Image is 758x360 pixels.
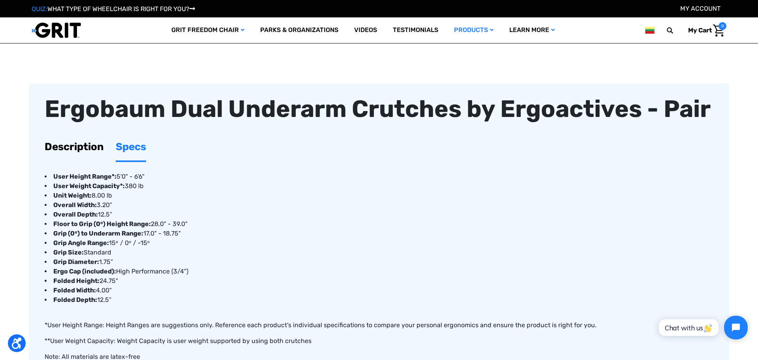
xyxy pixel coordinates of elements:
a: Parks & Organizations [252,17,346,43]
span: My Cart [688,26,712,34]
a: Cart with 0 items [682,22,726,39]
b: User Weight Capacity*: [53,182,125,190]
iframe: Tidio Chat [650,309,754,346]
a: Account [680,5,720,12]
b: Grip (0ᵒ) to Underarm Range: [53,230,143,237]
li: High Performance (3/4") [45,267,713,276]
span: QUIZ: [32,5,47,13]
li: 12.5” [45,295,713,305]
a: Specs [116,133,146,160]
li: 380 lb [45,181,713,191]
a: Description [45,133,104,160]
img: lt.png [645,25,655,35]
b: Unit Weight: [53,192,92,199]
b: Grip Size: [53,249,84,256]
a: Videos [346,17,385,43]
a: GRIT Freedom Chair [163,17,252,43]
input: Search [670,22,682,39]
img: Cart [713,25,724,37]
img: GRIT All-Terrain Wheelchair and Mobility Equipment [32,22,81,38]
b: Folded Depth: [53,296,97,303]
b: Floor to Grip (0ᵒ) Height Range: [53,220,151,228]
b: Folded Height: [53,277,99,285]
li: 3.20” [45,200,713,210]
li: 8.00 lb [45,191,713,200]
b: Folded Width: [53,286,96,294]
p: *User Height Range: Height Ranges are suggestions only. Reference each product's individual speci... [45,320,713,330]
li: 5'0" - 6'6" [45,172,713,181]
a: Learn More [501,17,563,43]
li: 28.0" - 39.0" [45,219,713,229]
b: Overall Width: [53,201,97,209]
div: Ergobaum Dual Underarm Crutches by Ergoactives - Pair [45,91,713,127]
span: 0 [719,22,726,30]
b: Grip Angle Range: [53,239,109,247]
li: 12.5” [45,210,713,219]
a: QUIZ:WHAT TYPE OF WHEELCHAIR IS RIGHT FOR YOU? [32,5,195,13]
li: 15ᵒ / 0ᵒ / -15ᵒ [45,238,713,248]
b: User Height Range*: [53,173,116,180]
b: Overall Depth: [53,211,98,218]
li: 24.75" [45,276,713,286]
li: 17.0" - 18.75" [45,229,713,238]
li: Standard [45,248,713,257]
a: Testimonials [385,17,446,43]
p: **User Weight Capacity: Weight Capacity is user weight supported by using both crutches [45,336,713,346]
b: Ergo Cap (included): [53,268,116,275]
li: 1.75” [45,257,713,267]
a: Products [446,17,501,43]
b: Grip Diameter: [53,258,99,266]
li: 4.00” [45,286,713,295]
